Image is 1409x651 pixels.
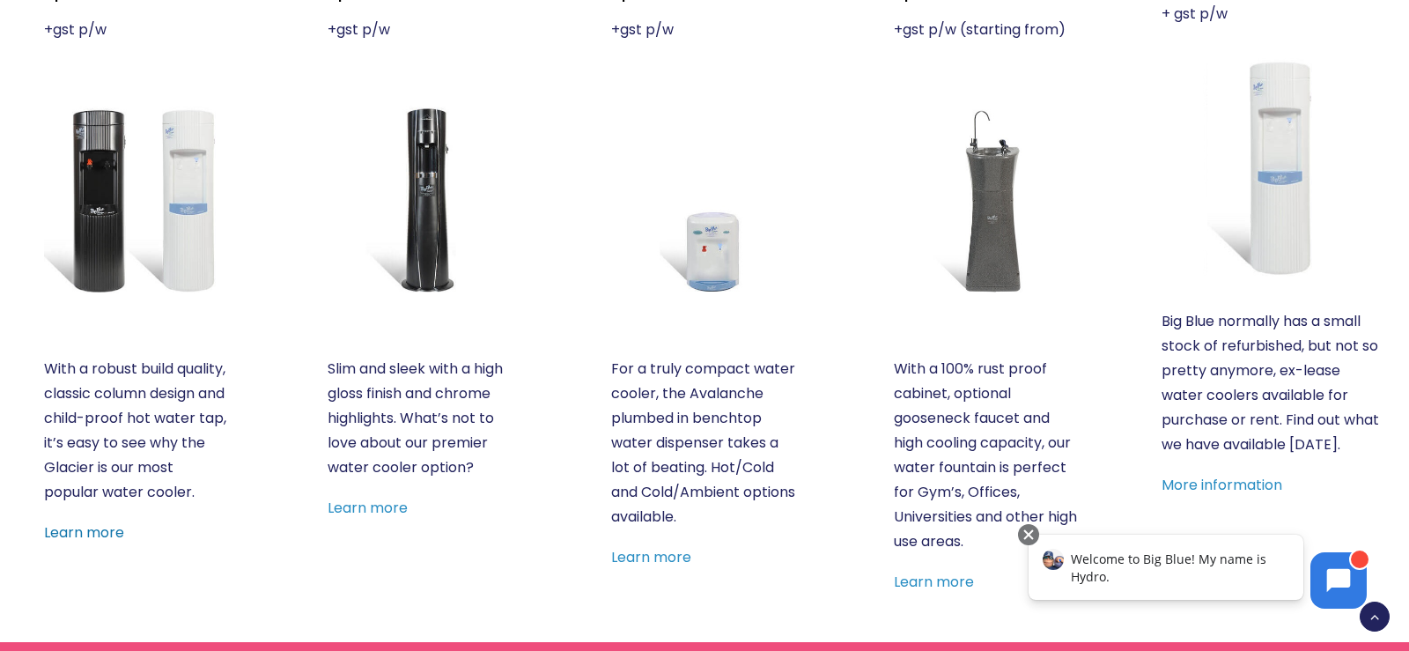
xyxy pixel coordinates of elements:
iframe: Chatbot [1010,521,1384,626]
p: +gst p/w [611,18,799,42]
a: Fountain [894,106,1081,293]
p: Big Blue normally has a small stock of refurbished, but not so pretty anymore, ex-lease water coo... [1162,309,1381,457]
p: Slim and sleek with a high gloss finish and chrome highlights. What’s not to love about our premi... [328,357,515,480]
p: With a 100% rust proof cabinet, optional gooseneck faucet and high cooling capacity, our water fo... [894,357,1081,554]
a: Learn more [328,498,408,518]
p: +gst p/w [328,18,515,42]
a: Refurbished [1162,58,1381,277]
a: Glacier White or Black [44,106,232,293]
a: Learn more [611,547,691,567]
a: Everest Elite [328,106,515,293]
a: Avalanche [611,106,799,293]
a: Learn more [894,572,974,592]
a: Learn more [44,522,124,543]
p: With a robust build quality, classic column design and child-proof hot water tap, it’s easy to se... [44,357,232,505]
p: + gst p/w [1162,2,1381,26]
p: +gst p/w [44,18,232,42]
p: For a truly compact water cooler, the Avalanche plumbed in benchtop water dispenser takes a lot o... [611,357,799,529]
a: More information [1162,475,1282,495]
p: +gst p/w (starting from) [894,18,1081,42]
